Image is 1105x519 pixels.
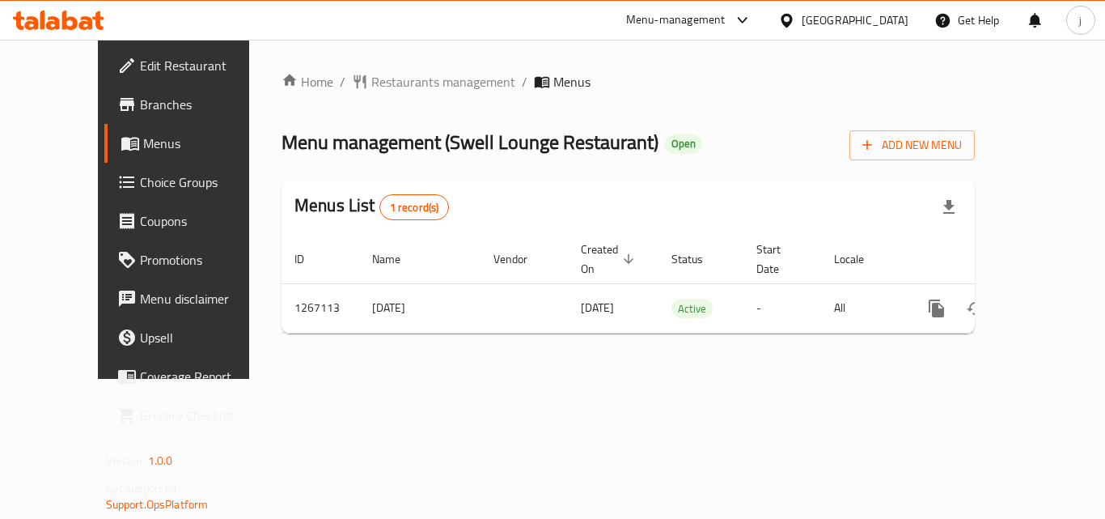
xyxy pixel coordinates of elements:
[106,450,146,471] span: Version:
[821,283,904,333] td: All
[581,240,639,279] span: Created On
[862,135,962,155] span: Add New Menu
[106,478,180,499] span: Get support on:
[140,289,269,308] span: Menu disclaimer
[140,172,269,192] span: Choice Groups
[493,249,548,269] span: Vendor
[140,250,269,270] span: Promotions
[143,134,269,153] span: Menus
[282,124,658,160] span: Menu management ( Swell Lounge Restaurant )
[294,194,449,220] h2: Menus List
[104,124,282,163] a: Menus
[282,72,333,91] a: Home
[104,279,282,318] a: Menu disclaimer
[379,194,450,220] div: Total records count
[917,289,956,328] button: more
[106,494,209,515] a: Support.OpsPlatform
[104,318,282,357] a: Upsell
[359,283,481,333] td: [DATE]
[929,188,968,227] div: Export file
[834,249,885,269] span: Locale
[104,85,282,124] a: Branches
[802,11,908,29] div: [GEOGRAPHIC_DATA]
[671,249,724,269] span: Status
[849,130,975,160] button: Add New Menu
[371,72,515,91] span: Restaurants management
[380,200,449,215] span: 1 record(s)
[581,297,614,318] span: [DATE]
[140,406,269,425] span: Grocery Checklist
[956,289,995,328] button: Change Status
[148,450,173,471] span: 1.0.0
[140,95,269,114] span: Branches
[553,72,591,91] span: Menus
[756,240,802,279] span: Start Date
[904,235,1086,284] th: Actions
[140,211,269,231] span: Coupons
[104,46,282,85] a: Edit Restaurant
[104,396,282,435] a: Grocery Checklist
[626,11,726,30] div: Menu-management
[282,283,359,333] td: 1267113
[665,137,702,151] span: Open
[294,249,325,269] span: ID
[671,300,713,318] span: Active
[372,249,421,269] span: Name
[140,56,269,75] span: Edit Restaurant
[743,283,821,333] td: -
[140,328,269,347] span: Upsell
[282,235,1086,334] table: enhanced table
[140,367,269,386] span: Coverage Report
[522,72,527,91] li: /
[665,134,702,154] div: Open
[340,72,345,91] li: /
[104,163,282,202] a: Choice Groups
[352,72,515,91] a: Restaurants management
[1079,11,1082,29] span: j
[104,202,282,240] a: Coupons
[282,72,975,91] nav: breadcrumb
[104,357,282,396] a: Coverage Report
[104,240,282,279] a: Promotions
